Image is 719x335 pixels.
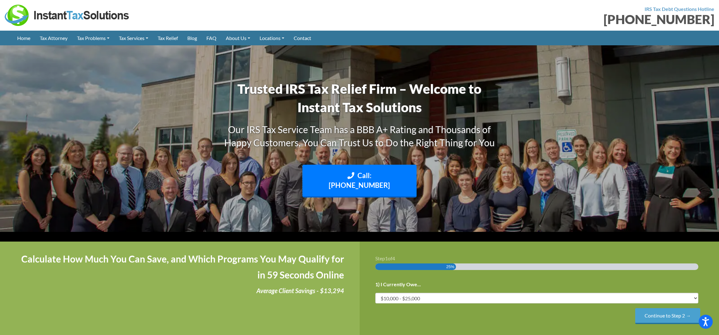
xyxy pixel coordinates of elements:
span: 1 [385,255,388,261]
i: Average Client Savings - $13,294 [256,287,344,294]
a: About Us [221,31,255,45]
img: Instant Tax Solutions Logo [5,5,130,26]
a: Home [13,31,35,45]
a: Tax Relief [153,31,183,45]
h3: Our IRS Tax Service Team has a BBB A+ Rating and Thousands of Happy Customers, You Can Trust Us t... [216,123,504,149]
a: Tax Attorney [35,31,72,45]
input: Continue to Step 2 → [635,308,700,324]
h3: Step of [375,256,704,261]
a: Blog [183,31,202,45]
a: Instant Tax Solutions Logo [5,12,130,17]
a: Tax Services [114,31,153,45]
span: 25% [446,263,454,270]
a: Locations [255,31,289,45]
h4: Calculate How Much You Can Save, and Which Programs You May Qualify for in 59 Seconds Online [16,251,344,283]
label: 1) I Currently Owe... [375,281,421,288]
h1: Trusted IRS Tax Relief Firm – Welcome to Instant Tax Solutions [216,80,504,117]
a: Tax Problems [72,31,114,45]
a: Call: [PHONE_NUMBER] [302,165,417,198]
a: FAQ [202,31,221,45]
div: [PHONE_NUMBER] [364,13,715,26]
a: Contact [289,31,316,45]
strong: IRS Tax Debt Questions Hotline [645,6,714,12]
span: 4 [392,255,395,261]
